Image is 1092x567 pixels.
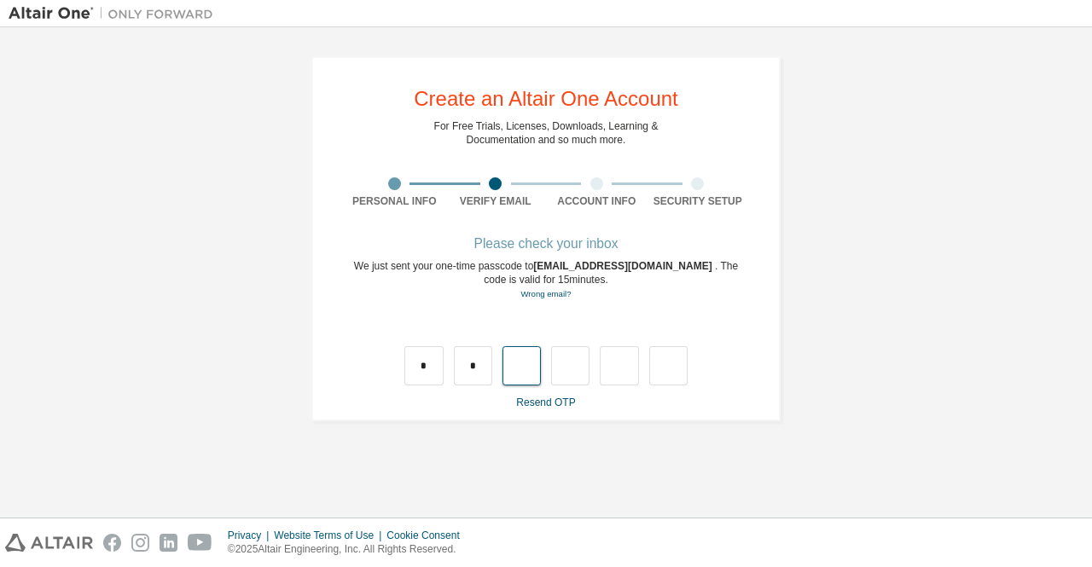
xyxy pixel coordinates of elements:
div: Privacy [228,529,274,542]
div: Create an Altair One Account [414,89,678,109]
a: Resend OTP [516,396,575,408]
div: Cookie Consent [386,529,469,542]
span: [EMAIL_ADDRESS][DOMAIN_NAME] [533,260,715,272]
div: Website Terms of Use [274,529,386,542]
div: Personal Info [344,194,445,208]
img: linkedin.svg [160,534,177,552]
a: Go back to the registration form [520,289,571,298]
img: Altair One [9,5,222,22]
div: Verify Email [445,194,547,208]
div: Security Setup [648,194,749,208]
div: For Free Trials, Licenses, Downloads, Learning & Documentation and so much more. [434,119,659,147]
img: instagram.svg [131,534,149,552]
img: facebook.svg [103,534,121,552]
img: altair_logo.svg [5,534,93,552]
p: © 2025 Altair Engineering, Inc. All Rights Reserved. [228,542,470,557]
div: Please check your inbox [344,239,748,249]
img: youtube.svg [188,534,212,552]
div: We just sent your one-time passcode to . The code is valid for 15 minutes. [344,259,748,301]
div: Account Info [546,194,648,208]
